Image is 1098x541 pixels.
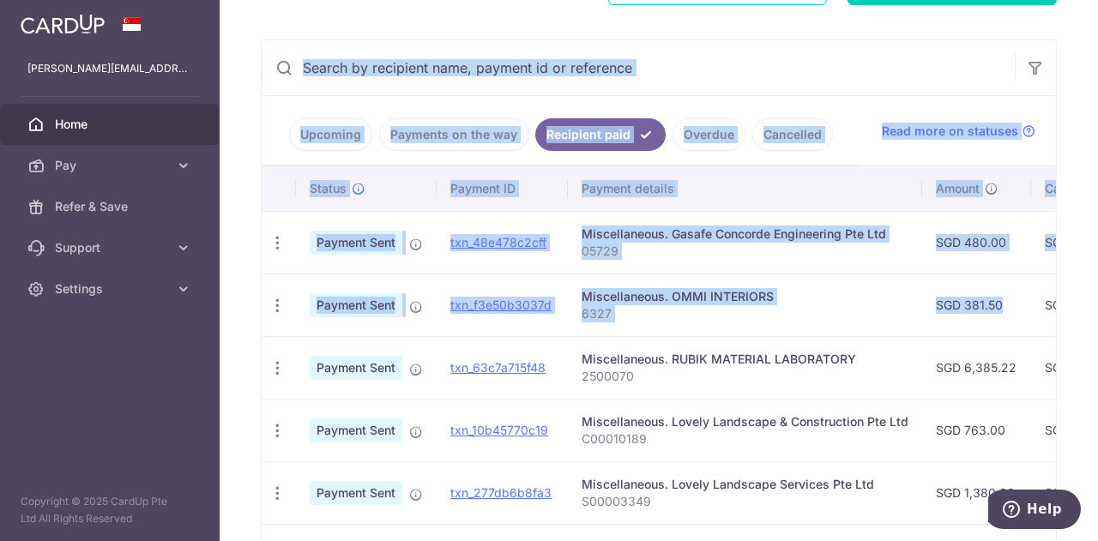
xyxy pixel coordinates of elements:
[262,40,1015,95] input: Search by recipient name, payment id or reference
[582,476,908,493] div: Miscellaneous. Lovely Landscape Services Pte Ltd
[450,360,546,375] a: txn_63c7a715f48
[310,356,402,380] span: Payment Sent
[582,351,908,368] div: Miscellaneous. RUBIK MATERIAL LABORATORY
[310,418,402,442] span: Payment Sent
[55,116,168,133] span: Home
[752,118,833,151] a: Cancelled
[582,225,908,243] div: Miscellaneous. Gasafe Concorde Engineering Pte Ltd
[450,485,552,500] a: txn_277db6b8fa3
[55,239,168,256] span: Support
[582,243,908,260] p: 05729
[310,231,402,255] span: Payment Sent
[582,288,908,305] div: Miscellaneous. OMMI INTERIORS
[55,157,168,174] span: Pay
[882,123,1018,140] span: Read more on statuses
[450,423,548,437] a: txn_10b45770c19
[922,461,1031,524] td: SGD 1,380.00
[673,118,745,151] a: Overdue
[582,430,908,448] p: C00010189
[882,123,1035,140] a: Read more on statuses
[582,305,908,322] p: 6327
[289,118,372,151] a: Upcoming
[988,490,1081,532] iframe: Opens a widget where you can find more information
[582,493,908,510] p: S00003349
[922,274,1031,336] td: SGD 381.50
[21,14,105,34] img: CardUp
[936,180,980,197] span: Amount
[535,118,666,151] a: Recipient paid
[582,368,908,385] p: 2500070
[55,280,168,298] span: Settings
[437,166,568,211] th: Payment ID
[922,399,1031,461] td: SGD 763.00
[922,336,1031,399] td: SGD 6,385.22
[568,166,922,211] th: Payment details
[450,298,552,312] a: txn_f3e50b3037d
[310,481,402,505] span: Payment Sent
[310,293,402,317] span: Payment Sent
[922,211,1031,274] td: SGD 480.00
[450,235,546,249] a: txn_48e478c2cff
[55,198,168,215] span: Refer & Save
[310,180,347,197] span: Status
[582,413,908,430] div: Miscellaneous. Lovely Landscape & Construction Pte Ltd
[379,118,528,151] a: Payments on the way
[27,60,192,77] p: [PERSON_NAME][EMAIL_ADDRESS][DOMAIN_NAME]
